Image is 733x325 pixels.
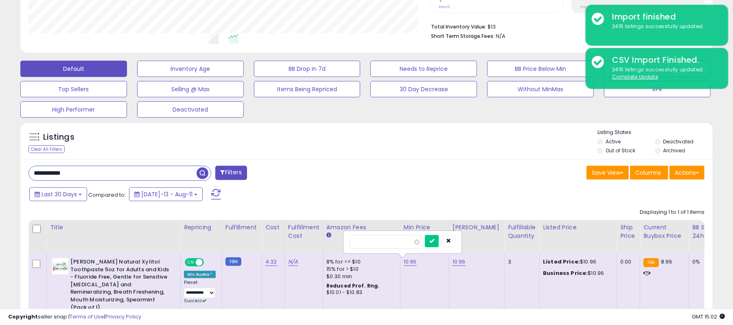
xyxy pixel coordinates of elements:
span: ON [186,259,196,266]
button: 30 Day Decrease [370,81,477,97]
span: Columns [635,169,661,177]
div: 2415 listings successfully updated. [606,23,722,31]
div: Fulfillable Quantity [508,223,536,240]
span: [DATE]-13 - Aug-11 [141,190,193,198]
button: Needs to Reprice [370,61,477,77]
button: BB Drop in 7d [254,61,361,77]
div: 3 [508,258,533,266]
b: Reduced Prof. Rng. [326,282,380,289]
div: $10.01 - $10.83 [326,289,394,296]
button: Top Sellers [20,81,127,97]
div: Import finished [606,11,722,23]
div: 0.00 [620,258,634,266]
span: Compared to: [88,191,126,199]
a: 10.96 [453,258,466,266]
div: Amazon Fees [326,223,397,232]
span: 8.99 [661,258,672,266]
u: Complete Update [612,73,658,80]
strong: Copyright [8,313,38,321]
div: [PERSON_NAME] [453,223,501,232]
button: Without MinMax [487,81,594,97]
button: Columns [630,166,668,180]
a: 10.96 [404,258,417,266]
button: Default [20,61,127,77]
button: RPR [604,81,711,97]
small: Amazon Fees. [326,232,331,239]
div: 15% for > $10 [326,266,394,273]
div: Current Buybox Price [643,223,685,240]
label: Deactivated [663,138,694,145]
img: 51aqrbEtAAL._SL40_.jpg [52,258,68,274]
div: seller snap | | [8,313,141,321]
div: Displaying 1 to 1 of 1 items [640,209,705,216]
div: Win BuyBox * [184,271,216,278]
label: Out of Stock [606,147,635,154]
div: Title [50,223,177,232]
button: Selling @ Max [137,81,244,97]
small: FBM [225,257,241,266]
div: Min Price [404,223,446,232]
small: Prev: 0 [439,4,450,9]
small: Prev: N/A [580,4,596,9]
div: Preset: [184,280,216,304]
div: BB Share 24h. [692,223,722,240]
b: Business Price: [543,269,588,277]
label: Archived [663,147,685,154]
div: 2415 listings successfully updated. [606,66,722,81]
button: Actions [670,166,705,180]
label: Active [606,138,621,145]
div: Cost [265,223,281,232]
button: BB Price Below Min [487,61,594,77]
a: N/A [288,258,298,266]
b: [PERSON_NAME] Natural Xylitol Toothpaste 5oz for Adults and Kids - Fluoride Free, Gentle for Sens... [70,258,169,313]
div: 0% [692,258,719,266]
div: $10.96 [543,270,610,277]
button: [DATE]-13 - Aug-11 [129,187,203,201]
button: Deactivated [137,101,244,118]
span: OFF [203,259,216,266]
div: Fulfillment Cost [288,223,319,240]
div: Ship Price [620,223,637,240]
div: $10.96 [543,258,610,266]
a: 4.32 [265,258,277,266]
span: Last 30 Days [42,190,77,198]
span: 2025-09-11 15:02 GMT [692,313,725,321]
a: Privacy Policy [105,313,141,321]
button: Items Being Repriced [254,81,361,97]
div: 8% for <= $10 [326,258,394,266]
span: Success [184,298,206,304]
b: Listed Price: [543,258,580,266]
button: Save View [586,166,629,180]
div: Fulfillment [225,223,258,232]
small: FBA [643,258,659,267]
button: Inventory Age [137,61,244,77]
b: Total Inventory Value: [431,23,486,30]
div: Clear All Filters [28,145,65,153]
button: Last 30 Days [29,187,87,201]
div: $0.30 min [326,273,394,280]
div: CSV Import Finished. [606,54,722,66]
h5: Listings [43,132,74,143]
div: Repricing [184,223,219,232]
button: Filters [215,166,247,180]
button: High Performer [20,101,127,118]
li: $13 [431,21,698,31]
div: Listed Price [543,223,613,232]
p: Listing States: [597,129,713,136]
b: Short Term Storage Fees: [431,33,495,40]
span: N/A [496,32,505,40]
a: Terms of Use [70,313,104,321]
